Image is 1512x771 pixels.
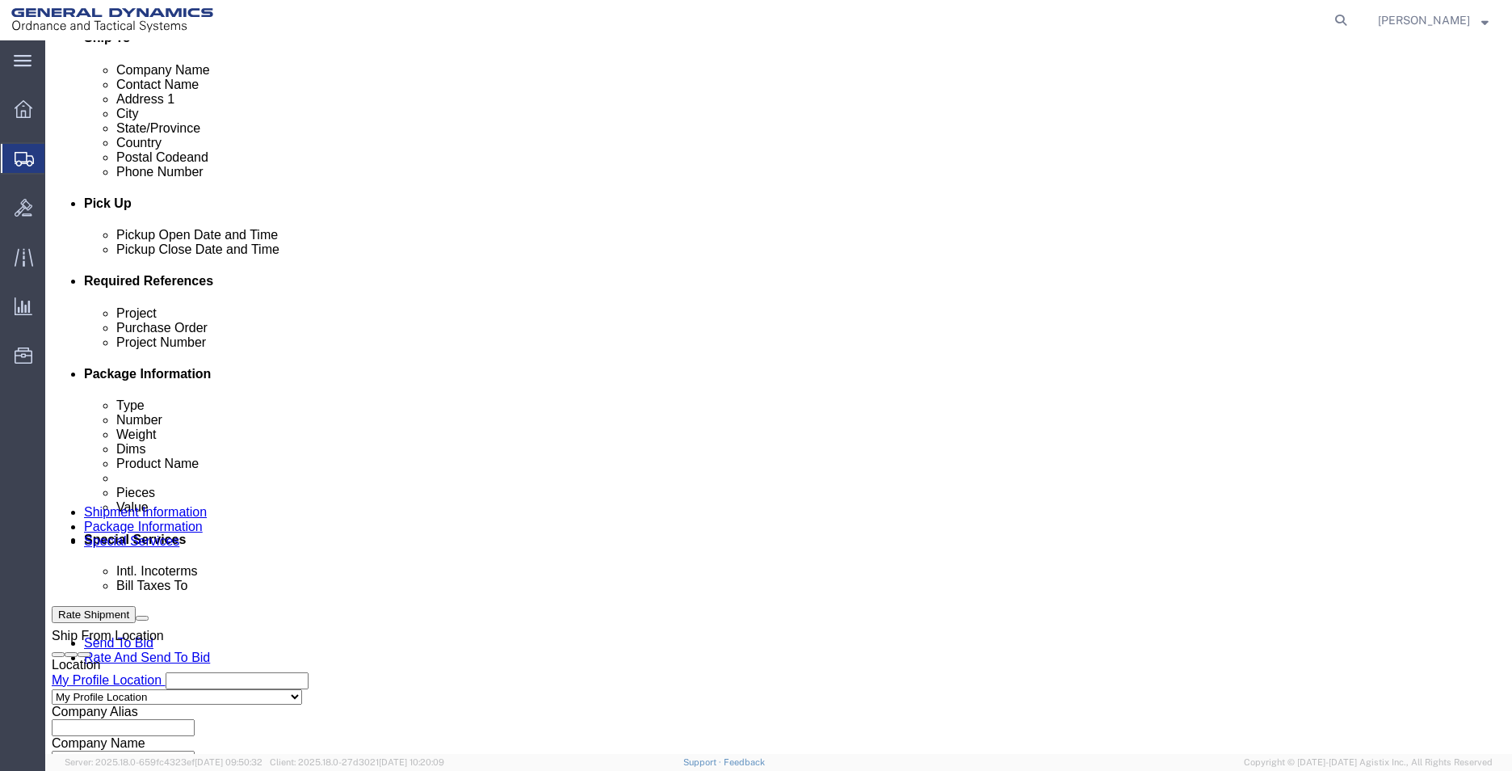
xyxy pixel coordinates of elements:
span: LaShirl Montgomery [1378,11,1470,29]
span: Server: 2025.18.0-659fc4323ef [65,757,262,767]
span: Copyright © [DATE]-[DATE] Agistix Inc., All Rights Reserved [1244,756,1493,769]
span: [DATE] 09:50:32 [195,757,262,767]
img: logo [11,8,213,32]
span: Client: 2025.18.0-27d3021 [270,757,444,767]
span: [DATE] 10:20:09 [379,757,444,767]
a: Support [683,757,724,767]
a: Feedback [724,757,765,767]
button: [PERSON_NAME] [1377,11,1489,30]
iframe: FS Legacy Container [45,40,1512,754]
